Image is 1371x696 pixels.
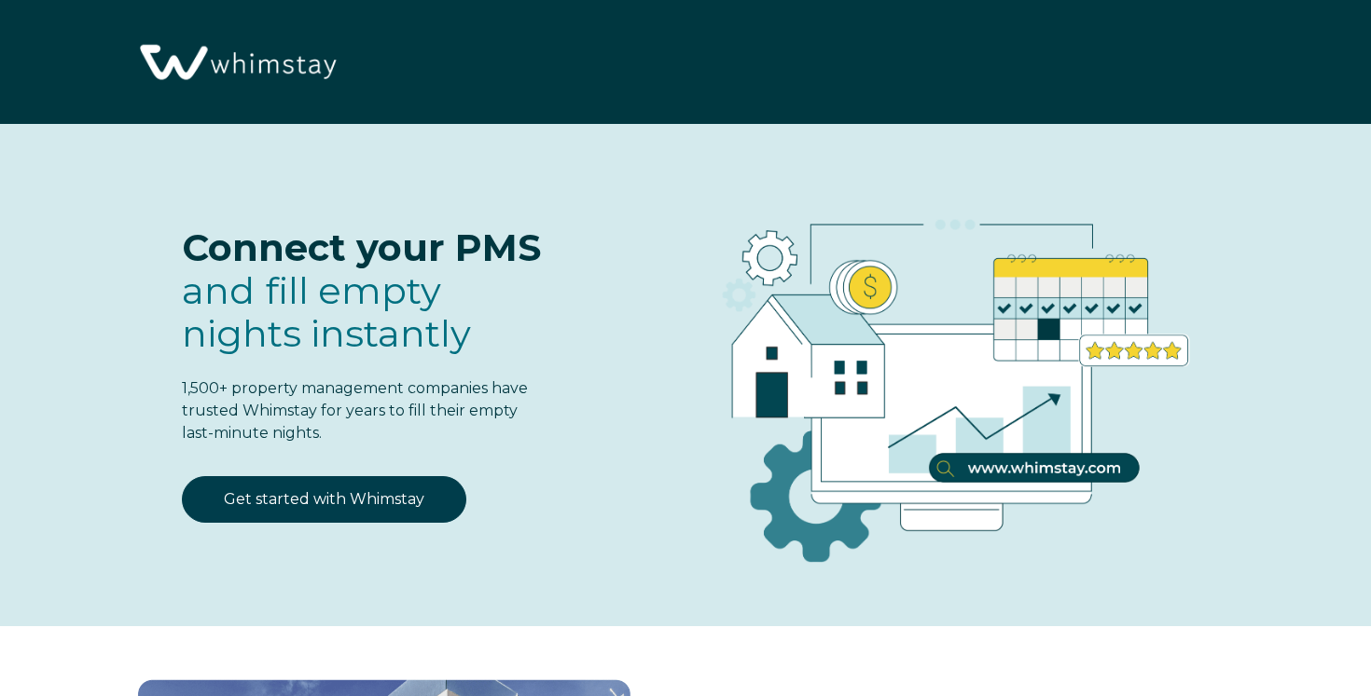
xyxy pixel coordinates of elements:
a: Get started with Whimstay [182,476,466,523]
span: and [182,267,471,356]
img: Whimstay Logo-02 1 [131,9,342,117]
img: RBO Ilustrations-03 [616,161,1273,592]
span: fill empty nights instantly [182,267,471,356]
span: 1,500+ property management companies have trusted Whimstay for years to fill their empty last-min... [182,379,528,442]
span: Connect your PMS [182,225,541,270]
